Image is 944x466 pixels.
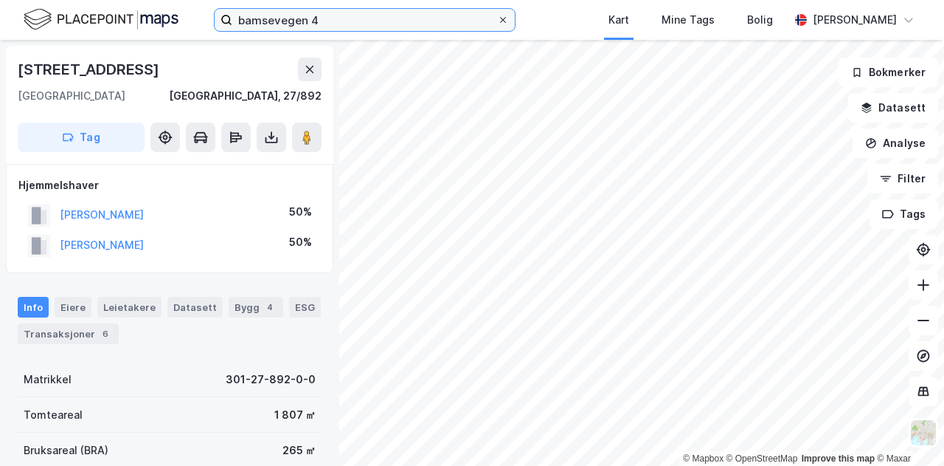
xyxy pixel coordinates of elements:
[18,323,119,344] div: Transaksjoner
[289,297,321,318] div: ESG
[282,442,316,459] div: 265 ㎡
[870,199,938,229] button: Tags
[24,7,178,32] img: logo.f888ab2527a4732fd821a326f86c7f29.svg
[226,371,316,388] div: 301-27-892-0-0
[747,11,773,29] div: Bolig
[24,406,83,424] div: Tomteareal
[18,87,125,105] div: [GEOGRAPHIC_DATA]
[870,395,944,466] div: Kontrollprogram for chat
[18,58,162,81] div: [STREET_ADDRESS]
[169,87,322,105] div: [GEOGRAPHIC_DATA], 27/892
[726,453,798,464] a: OpenStreetMap
[289,203,312,221] div: 50%
[97,297,162,318] div: Leietakere
[867,164,938,193] button: Filter
[229,297,283,318] div: Bygg
[18,297,49,318] div: Info
[24,442,108,459] div: Bruksareal (BRA)
[802,453,875,464] a: Improve this map
[662,11,715,29] div: Mine Tags
[848,93,938,123] button: Datasett
[263,300,277,315] div: 4
[274,406,316,424] div: 1 807 ㎡
[683,453,723,464] a: Mapbox
[839,58,938,87] button: Bokmerker
[98,326,113,341] div: 6
[18,177,321,194] div: Hjemmelshaver
[289,233,312,251] div: 50%
[608,11,629,29] div: Kart
[167,297,223,318] div: Datasett
[55,297,91,318] div: Eiere
[18,123,145,152] button: Tag
[24,371,72,388] div: Matrikkel
[853,129,938,158] button: Analyse
[813,11,897,29] div: [PERSON_NAME]
[870,395,944,466] iframe: Chat Widget
[232,9,497,31] input: Søk på adresse, matrikkel, gårdeiere, leietakere eller personer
